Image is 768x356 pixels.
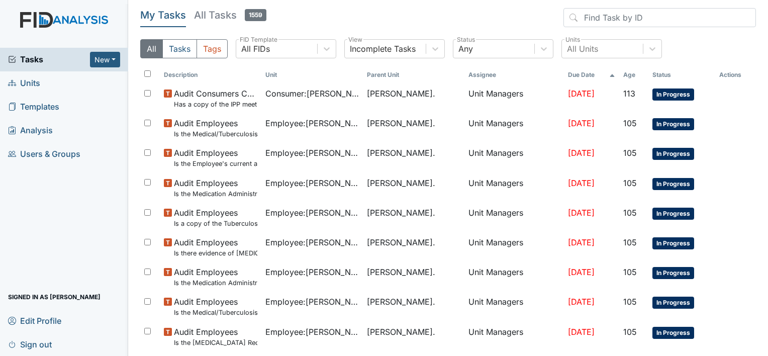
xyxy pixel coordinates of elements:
span: Analysis [8,123,53,138]
span: Signed in as [PERSON_NAME] [8,289,101,305]
span: In Progress [652,267,694,279]
th: Toggle SortBy [648,66,715,83]
span: 105 [623,118,637,128]
span: Audit Employees Is the Hepatitis B Vaccine Record completed (if accepted by employee)? [174,326,257,347]
span: Audit Consumers Charts Has a copy of the IPP meeting been sent to the Parent/Guardian within 30 d... [174,87,257,109]
span: Sign out [8,336,52,352]
div: All FIDs [241,43,270,55]
span: 1559 [245,9,266,21]
span: [PERSON_NAME]. [367,236,435,248]
span: Audit Employees Is the Medical/Tuberculosis Assessment updated annually? [174,296,257,317]
span: 105 [623,148,637,158]
th: Actions [715,66,756,83]
span: [PERSON_NAME]. [367,296,435,308]
span: In Progress [652,297,694,309]
h5: My Tasks [140,8,186,22]
span: [DATE] [568,88,595,99]
span: [DATE] [568,178,595,188]
th: Toggle SortBy [261,66,363,83]
div: All Units [567,43,598,55]
span: In Progress [652,178,694,190]
td: Unit Managers [464,232,564,262]
span: [DATE] [568,208,595,218]
span: [PERSON_NAME]. [367,326,435,338]
div: Type filter [140,39,228,58]
td: Unit Managers [464,83,564,113]
span: [DATE] [568,118,595,128]
span: 105 [623,208,637,218]
span: Employee : [PERSON_NAME] [265,326,359,338]
small: Is a copy of the Tuberculosis Test in the file? [174,219,257,228]
td: Unit Managers [464,173,564,203]
input: Toggle All Rows Selected [144,70,151,77]
span: Employee : [PERSON_NAME] [PERSON_NAME] [265,266,359,278]
span: In Progress [652,237,694,249]
span: 113 [623,88,635,99]
span: Audit Employees Is the Medical/Tuberculosis Assessment updated annually? [174,117,257,139]
span: In Progress [652,208,694,220]
th: Toggle SortBy [564,66,619,83]
span: Edit Profile [8,313,61,328]
th: Toggle SortBy [363,66,464,83]
span: Units [8,75,40,91]
span: Employee : [PERSON_NAME] [265,296,359,308]
span: [PERSON_NAME]. [367,266,435,278]
small: Is the Medical/Tuberculosis Assessment updated annually? [174,129,257,139]
small: Is the Medication Administration Test and 2 observation checklist (hire after 10/07) found in the... [174,278,257,288]
span: [DATE] [568,148,595,158]
span: [DATE] [568,327,595,337]
span: [PERSON_NAME]. [367,147,435,159]
h5: All Tasks [194,8,266,22]
span: Users & Groups [8,146,80,162]
span: Employee : [PERSON_NAME] [PERSON_NAME] [265,236,359,248]
td: Unit Managers [464,203,564,232]
div: Any [458,43,473,55]
small: Is there evidence of [MEDICAL_DATA] (probationary [DATE] and post accident)? [174,248,257,258]
div: Incomplete Tasks [350,43,416,55]
span: Consumer : [PERSON_NAME] [265,87,359,100]
span: In Progress [652,118,694,130]
span: [DATE] [568,267,595,277]
button: All [140,39,163,58]
span: [DATE] [568,237,595,247]
span: 105 [623,267,637,277]
span: Templates [8,99,59,115]
small: Is the [MEDICAL_DATA] Record completed (if accepted by employee)? [174,338,257,347]
span: 105 [623,237,637,247]
span: Employee : [PERSON_NAME] [265,147,359,159]
span: Audit Employees Is the Medication Administration Test and 2 observation checklist (hire after 10/... [174,266,257,288]
button: Tasks [162,39,197,58]
td: Unit Managers [464,113,564,143]
td: Unit Managers [464,262,564,292]
span: Employee : [PERSON_NAME] [PERSON_NAME] [265,207,359,219]
span: 105 [623,327,637,337]
td: Unit Managers [464,292,564,321]
button: New [90,52,120,67]
small: Has a copy of the IPP meeting been sent to the Parent/Guardian [DATE] of the meeting? [174,100,257,109]
th: Assignee [464,66,564,83]
small: Is the Employee's current annual Performance Evaluation on file? [174,159,257,168]
small: Is the Medication Administration certificate found in the file? [174,189,257,199]
th: Toggle SortBy [619,66,648,83]
small: Is the Medical/Tuberculosis Assessment updated annually? [174,308,257,317]
span: Audit Employees Is the Medication Administration certificate found in the file? [174,177,257,199]
span: In Progress [652,327,694,339]
span: [DATE] [568,297,595,307]
span: 105 [623,297,637,307]
a: Tasks [8,53,90,65]
input: Find Task by ID [563,8,756,27]
span: Audit Employees Is a copy of the Tuberculosis Test in the file? [174,207,257,228]
span: 105 [623,178,637,188]
span: [PERSON_NAME]. [367,87,435,100]
span: Audit Employees Is there evidence of drug test (probationary within 90 days and post accident)? [174,236,257,258]
span: In Progress [652,88,694,101]
button: Tags [197,39,228,58]
span: [PERSON_NAME]. [367,117,435,129]
span: Employee : [PERSON_NAME] [265,117,359,129]
th: Toggle SortBy [160,66,261,83]
span: Audit Employees Is the Employee's current annual Performance Evaluation on file? [174,147,257,168]
span: In Progress [652,148,694,160]
span: [PERSON_NAME]. [367,177,435,189]
td: Unit Managers [464,143,564,172]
